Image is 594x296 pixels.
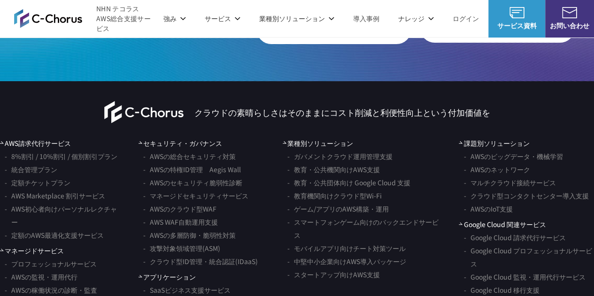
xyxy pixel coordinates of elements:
[143,215,218,228] a: AWS WAF自動運用支援
[143,176,242,189] a: AWSのセキュリティ脆弱性診断
[287,150,393,163] a: ガバメントクラウド運用管理支援
[287,202,389,215] a: ゲーム/アプリのAWS構築・運用
[5,202,120,228] a: AWS初心者向けパーソナルレクチャー
[5,176,70,189] a: 定額チケットプラン
[463,270,585,283] a: Google Cloud 監視・運用代行サービス
[143,150,236,163] a: AWSの総合セキュリティ対策
[5,257,97,270] a: プロフェッショナルサービス
[143,189,248,202] a: マネージドセキュリティサービス
[459,220,546,229] span: Google Cloud 関連サービス
[463,176,555,189] a: マルチクラウド接続サービス
[488,21,545,30] span: サービス資料
[353,14,379,23] a: 導入事例
[545,21,594,30] span: お問い合わせ
[5,150,117,163] a: 8%割引 / 10%割引 / 個別割引プラン
[459,138,529,148] span: 課題別ソリューション
[463,244,594,270] a: Google Cloud プロフェッショナルサービス
[5,228,104,242] a: 定額のAWS最適化支援サービス
[143,228,236,242] a: AWSの多層防御・脆弱性対策
[463,150,563,163] a: AWSのビッグデータ・機械学習
[143,202,216,215] a: AWSのクラウド型WAF
[283,138,353,148] span: 業種別ソリューション
[287,268,380,281] a: スタートアップ向けAWS支援
[14,9,82,28] img: AWS総合支援サービス C-Chorus
[143,163,241,176] a: AWSの特権ID管理 Aegis Wall
[259,14,334,23] p: 業種別ソリューション
[143,255,258,268] a: クラウド型ID管理・統合認証(IDaaS)
[163,14,186,23] p: 強み
[139,272,196,282] span: アプリケーション
[5,189,105,202] a: AWS Marketplace 割引サービス
[463,163,530,176] a: AWSのネットワーク
[194,106,490,118] p: クラウドの素晴らしさはそのままにコスト削減と利便性向上という付加価値を
[287,189,382,202] a: 教育機関向けクラウド型Wi-Fi
[5,270,77,283] a: AWSの監視・運用代行
[96,4,154,33] span: NHN テコラス AWS総合支援サービス
[287,176,410,189] a: 教育・公共団体向け Google Cloud 支援
[287,255,406,268] a: 中堅中小企業向けAWS導入パッケージ
[398,14,434,23] p: ナレッジ
[139,138,222,148] a: セキュリティ・ガバナンス
[287,215,440,242] a: スマートフォンゲーム向けのバックエンドサービス
[5,163,57,176] a: 統合管理プラン
[205,14,240,23] p: サービス
[463,231,565,244] a: Google Cloud 請求代行サービス
[143,242,220,255] a: 攻撃対象領域管理(ASM)
[453,14,479,23] a: ログイン
[463,189,588,202] a: クラウド型コンタクトセンター導入支援
[509,7,525,18] img: AWS総合支援サービス C-Chorus サービス資料
[562,7,577,18] img: お問い合わせ
[463,202,512,215] a: AWSのIoT支援
[14,4,154,33] a: AWS総合支援サービス C-Chorus NHN テコラスAWS総合支援サービス
[287,163,380,176] a: 教育・公共機関向けAWS支援
[287,242,406,255] a: モバイルアプリ向けチート対策ツール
